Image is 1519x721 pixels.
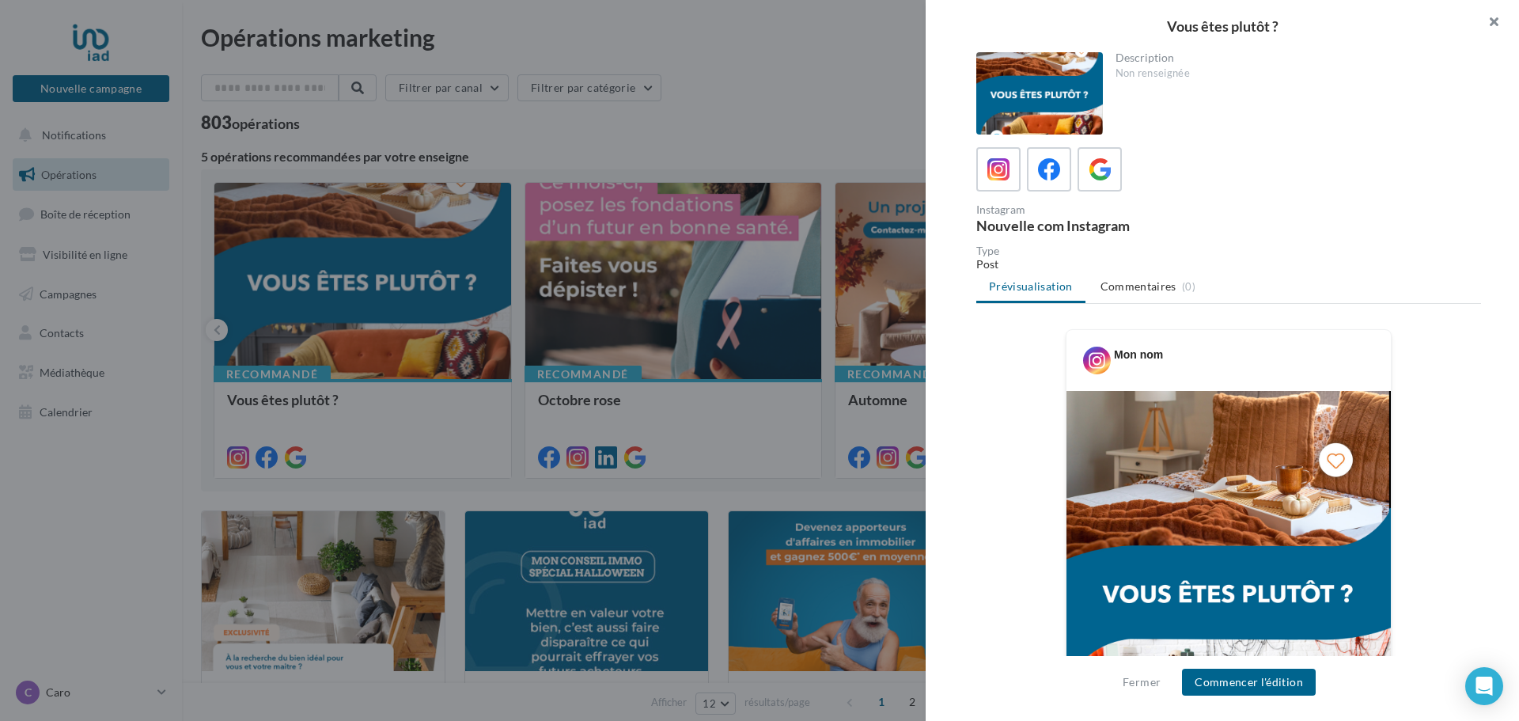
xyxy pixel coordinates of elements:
[976,245,1481,256] div: Type
[1182,669,1316,696] button: Commencer l'édition
[1116,52,1469,63] div: Description
[976,218,1222,233] div: Nouvelle com Instagram
[1100,279,1176,294] span: Commentaires
[1114,347,1163,362] div: Mon nom
[1182,280,1195,293] span: (0)
[1465,667,1503,705] div: Open Intercom Messenger
[1116,66,1469,81] div: Non renseignée
[951,19,1494,33] div: Vous êtes plutôt ?
[1116,673,1167,692] button: Fermer
[976,256,1481,272] div: Post
[976,204,1222,215] div: Instagram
